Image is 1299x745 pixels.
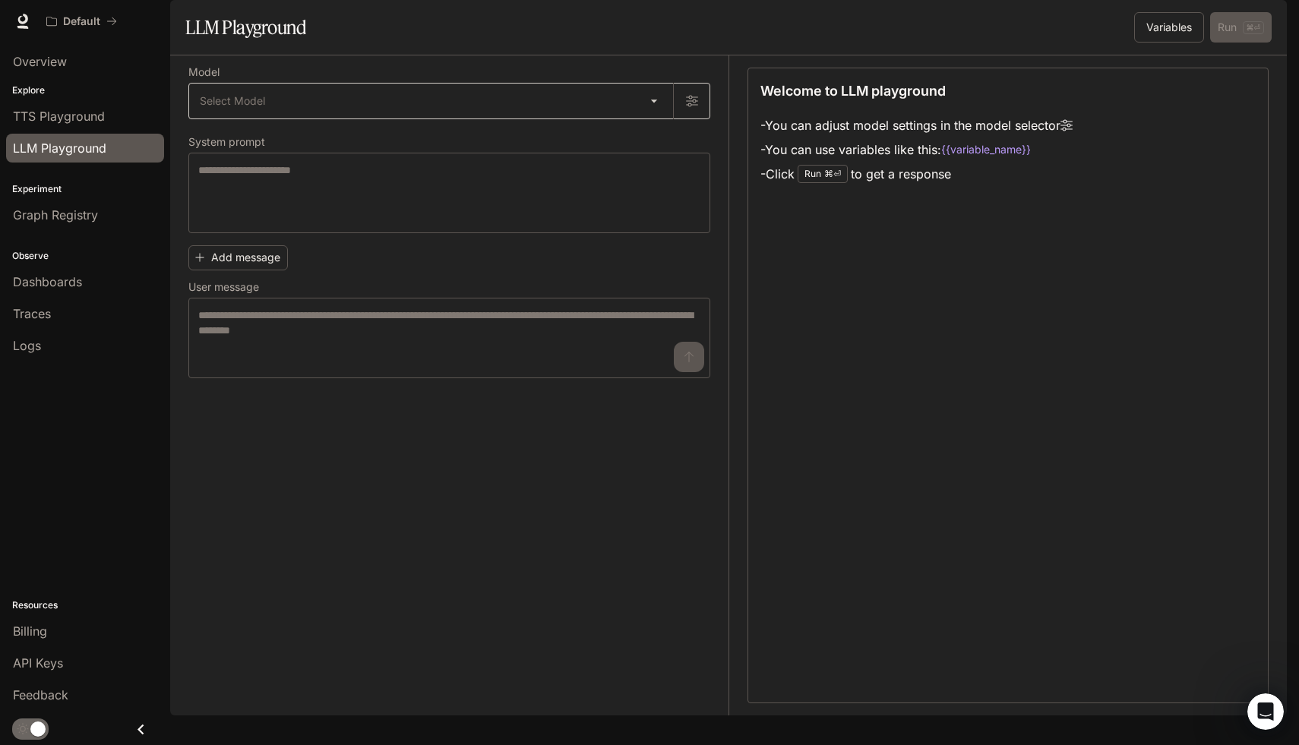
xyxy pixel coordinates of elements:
p: System prompt [188,137,265,147]
code: {{variable_name}} [941,142,1031,157]
li: - You can adjust model settings in the model selector [760,113,1073,137]
div: Run [798,165,848,183]
p: Model [188,67,220,77]
li: - You can use variables like this: [760,137,1073,162]
p: User message [188,282,259,292]
div: Select Model [189,84,673,118]
p: ⌘⏎ [824,169,841,178]
h1: LLM Playground [185,12,306,43]
li: - Click to get a response [760,162,1073,186]
button: Variables [1134,12,1204,43]
button: Add message [188,245,288,270]
span: Select Model [200,93,265,109]
p: Default [63,15,100,28]
iframe: Intercom live chat [1247,693,1284,730]
p: Welcome to LLM playground [760,80,946,101]
button: All workspaces [40,6,124,36]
